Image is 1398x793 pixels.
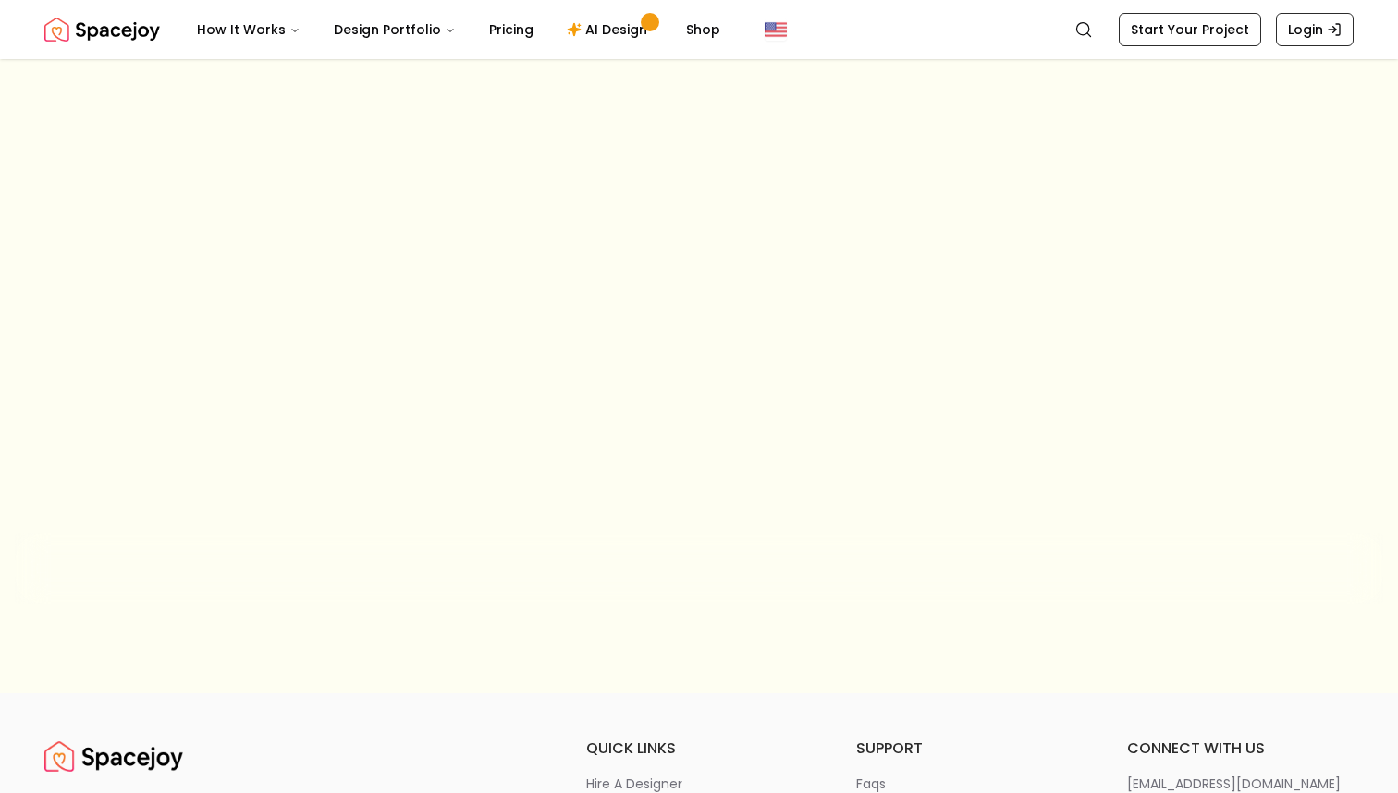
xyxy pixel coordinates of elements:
a: AI Design [552,11,668,48]
a: Spacejoy [44,11,160,48]
a: [EMAIL_ADDRESS][DOMAIN_NAME] [1127,775,1354,793]
p: faqs [856,775,886,793]
p: hire a designer [586,775,682,793]
a: Shop [671,11,735,48]
a: Spacejoy [44,738,183,775]
button: How It Works [182,11,315,48]
img: Spacejoy Logo [44,738,183,775]
nav: Main [182,11,735,48]
a: hire a designer [586,775,813,793]
a: Start Your Project [1119,13,1261,46]
h6: connect with us [1127,738,1354,760]
h6: quick links [586,738,813,760]
img: United States [765,18,787,41]
h6: support [856,738,1083,760]
a: faqs [856,775,1083,793]
a: Login [1276,13,1354,46]
img: Spacejoy Logo [44,11,160,48]
a: Pricing [474,11,548,48]
p: [EMAIL_ADDRESS][DOMAIN_NAME] [1127,775,1341,793]
button: Design Portfolio [319,11,471,48]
